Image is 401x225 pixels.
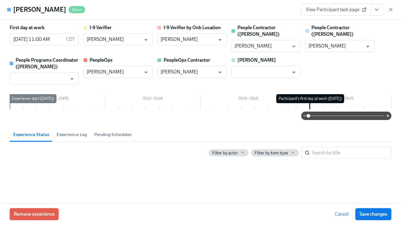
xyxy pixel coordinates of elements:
strong: I-9 Verifier by Onb Location [164,25,221,30]
strong: People Programs Coordinator ([PERSON_NAME]) [16,57,78,69]
strong: PeopleOps Contractor [164,57,210,63]
span: Remove experience [14,211,54,217]
input: Search by title [312,147,391,159]
button: Filter by item type [251,149,299,156]
div: Experience start ([DATE]) [9,94,57,103]
span: Filter by actor [212,150,238,156]
button: Open [141,35,151,45]
div: 05/12 – 05/18 [105,95,201,103]
span: Done [69,8,85,12]
strong: People Contractor ([PERSON_NAME]) [237,25,280,37]
strong: [PERSON_NAME] [237,57,276,63]
button: Open [289,42,298,51]
button: Open [215,35,225,45]
button: Open [363,42,372,51]
label: First day at work [10,24,44,31]
h4: [PERSON_NAME] [13,5,66,14]
span: Pending Schedules [94,131,132,138]
span: Experience Log [57,131,87,138]
button: Remove experience [10,208,59,220]
strong: PeopleOps [90,57,112,63]
span: Save changes [360,211,387,217]
button: Filter by actor [209,149,249,156]
button: View task page [370,4,383,16]
button: Open [215,68,225,77]
button: Open [289,68,298,77]
a: View Participant task page [301,4,371,16]
span: Cancel [335,211,349,217]
button: Open [67,74,77,84]
div: Participant's first day at work ([DATE]) [276,94,344,103]
div: 05/19 – 05/25 [200,95,296,103]
span: View Participant task page [306,7,366,13]
strong: I-9 Verifier [90,25,112,30]
button: Save changes [355,208,391,220]
strong: People Contractor ([PERSON_NAME]) [311,25,354,37]
button: Open [141,68,151,77]
span: Experience Status [13,131,49,138]
div: [DATE] – [DATE] [10,95,105,103]
button: Cancel [331,208,353,220]
span: Filter by item type [255,150,288,156]
p: CDT [66,36,75,43]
